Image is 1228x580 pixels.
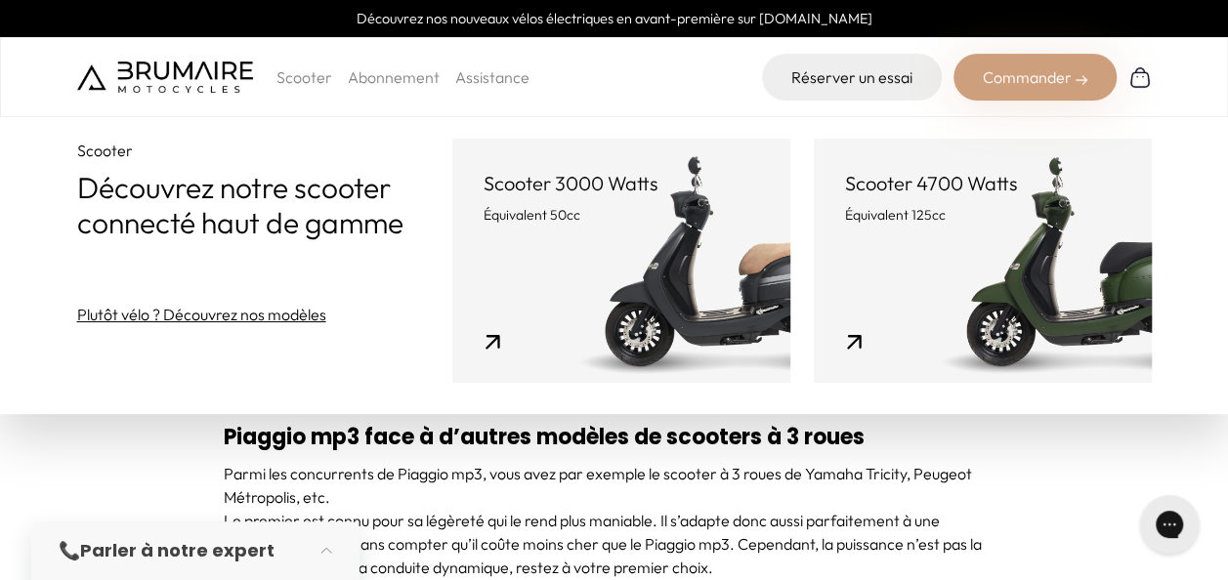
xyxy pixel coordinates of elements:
[452,139,790,383] a: Scooter 3000 Watts Équivalent 50cc
[224,422,865,452] strong: Piaggio mp3 face à d’autres modèles de scooters à 3 roues
[77,170,452,240] p: Découvrez notre scooter connecté haut de gamme
[845,170,1121,197] p: Scooter 4700 Watts
[845,205,1121,225] p: Équivalent 125cc
[1130,488,1208,560] iframe: Gorgias live chat messenger
[484,205,759,225] p: Équivalent 50cc
[762,54,942,101] a: Réserver un essai
[77,303,326,326] a: Plutôt vélo ? Découvrez nos modèles
[1076,74,1087,86] img: right-arrow-2.png
[276,65,332,89] p: Scooter
[455,67,529,87] a: Assistance
[224,509,1005,579] p: Le premier est connu pour sa légèreté qui le rend plus maniable. Il s’adapte donc aussi parfaitem...
[1128,65,1152,89] img: Panier
[953,54,1117,101] div: Commander
[77,139,452,162] p: Scooter
[348,67,440,87] a: Abonnement
[224,462,1005,509] p: Parmi les concurrents de Piaggio mp3, vous avez par exemple le scooter à 3 roues de Yamaha Tricit...
[77,62,253,93] img: Brumaire Motocycles
[484,170,759,197] p: Scooter 3000 Watts
[814,139,1152,383] a: Scooter 4700 Watts Équivalent 125cc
